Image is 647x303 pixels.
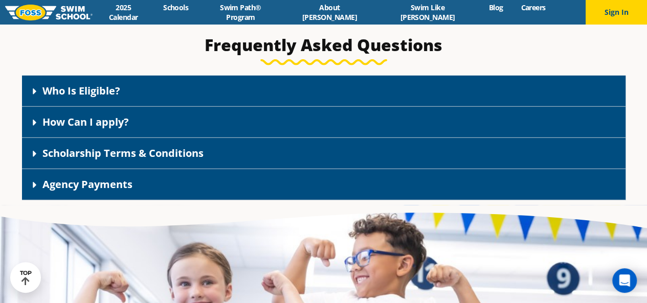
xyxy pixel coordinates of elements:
[22,107,626,138] div: How Can I apply?
[22,138,626,169] div: Scholarship Terms & Conditions
[284,3,375,22] a: About [PERSON_NAME]
[480,3,512,12] a: Blog
[42,177,132,191] a: Agency Payments
[375,3,480,22] a: Swim Like [PERSON_NAME]
[42,146,204,160] a: Scholarship Terms & Conditions
[22,76,626,107] div: Who Is Eligible?
[612,268,637,293] div: Open Intercom Messenger
[22,169,626,200] div: Agency Payments
[197,3,284,22] a: Swim Path® Program
[20,270,32,286] div: TOP
[42,115,129,129] a: How Can I apply?
[93,3,154,22] a: 2025 Calendar
[154,3,197,12] a: Schools
[42,84,120,98] a: Who Is Eligible?
[512,3,554,12] a: Careers
[5,5,93,20] img: FOSS Swim School Logo
[22,35,626,55] h3: Frequently Asked Questions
